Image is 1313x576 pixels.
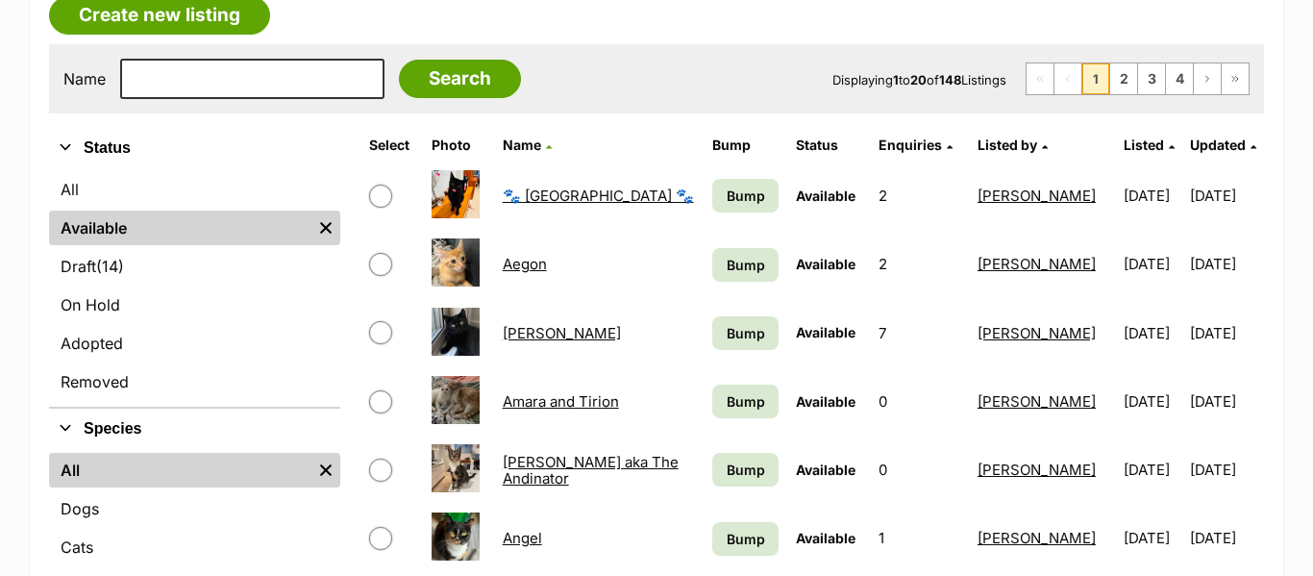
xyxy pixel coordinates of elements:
[796,324,855,340] span: Available
[1116,368,1188,435] td: [DATE]
[978,529,1096,547] a: [PERSON_NAME]
[978,461,1096,479] a: [PERSON_NAME]
[49,491,340,526] a: Dogs
[49,364,340,399] a: Removed
[871,437,968,503] td: 0
[49,453,311,488] a: All
[712,179,778,213] a: Bump
[978,137,1048,153] a: Listed by
[49,168,340,407] div: Status
[712,316,778,350] a: Bump
[712,453,778,487] a: Bump
[1166,63,1193,94] a: Page 4
[727,186,765,206] span: Bump
[871,163,968,229] td: 2
[893,72,899,88] strong: 1
[1190,437,1262,503] td: [DATE]
[832,72,1006,88] span: Displaying to of Listings
[1190,137,1246,153] span: Updated
[1054,63,1081,94] span: Previous page
[796,530,855,546] span: Available
[1116,231,1188,297] td: [DATE]
[49,288,340,322] a: On Hold
[424,130,492,161] th: Photo
[503,137,541,153] span: Name
[432,376,480,424] img: Amara and Tirion
[727,255,765,275] span: Bump
[727,323,765,343] span: Bump
[399,60,521,98] input: Search
[871,231,968,297] td: 2
[1190,163,1262,229] td: [DATE]
[1190,505,1262,571] td: [DATE]
[503,529,542,547] a: Angel
[63,70,106,88] label: Name
[96,255,124,278] span: (14)
[311,211,340,245] a: Remove filter
[1190,368,1262,435] td: [DATE]
[879,137,953,153] a: Enquiries
[49,211,311,245] a: Available
[49,416,340,441] button: Species
[503,187,694,205] a: 🐾 [GEOGRAPHIC_DATA] 🐾
[1190,137,1256,153] a: Updated
[1190,231,1262,297] td: [DATE]
[978,187,1096,205] a: [PERSON_NAME]
[1222,63,1249,94] a: Last page
[432,513,480,561] img: Angel
[871,505,968,571] td: 1
[796,462,855,478] span: Available
[1138,63,1165,94] a: Page 3
[361,130,422,161] th: Select
[49,136,340,161] button: Status
[910,72,927,88] strong: 20
[503,255,547,273] a: Aegon
[1082,63,1109,94] span: Page 1
[1124,137,1175,153] a: Listed
[978,324,1096,342] a: [PERSON_NAME]
[49,326,340,361] a: Adopted
[503,453,679,488] a: [PERSON_NAME] aka The Andinator
[49,530,340,564] a: Cats
[1026,63,1250,95] nav: Pagination
[871,300,968,366] td: 7
[796,393,855,410] span: Available
[1124,137,1164,153] span: Listed
[939,72,961,88] strong: 148
[879,137,942,153] span: translation missing: en.admin.listings.index.attributes.enquiries
[1116,163,1188,229] td: [DATE]
[503,137,552,153] a: Name
[311,453,340,488] a: Remove filter
[727,529,765,549] span: Bump
[978,392,1096,411] a: [PERSON_NAME]
[727,391,765,412] span: Bump
[705,130,785,161] th: Bump
[788,130,869,161] th: Status
[503,392,619,411] a: Amara and Tirion
[712,385,778,418] a: Bump
[712,248,778,282] a: Bump
[1194,63,1221,94] a: Next page
[871,368,968,435] td: 0
[1116,437,1188,503] td: [DATE]
[712,522,778,556] a: Bump
[978,137,1037,153] span: Listed by
[796,188,855,204] span: Available
[1116,300,1188,366] td: [DATE]
[49,172,340,207] a: All
[727,460,765,480] span: Bump
[1116,505,1188,571] td: [DATE]
[503,324,621,342] a: [PERSON_NAME]
[1027,63,1053,94] span: First page
[1110,63,1137,94] a: Page 2
[796,256,855,272] span: Available
[1190,300,1262,366] td: [DATE]
[49,249,340,284] a: Draft
[978,255,1096,273] a: [PERSON_NAME]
